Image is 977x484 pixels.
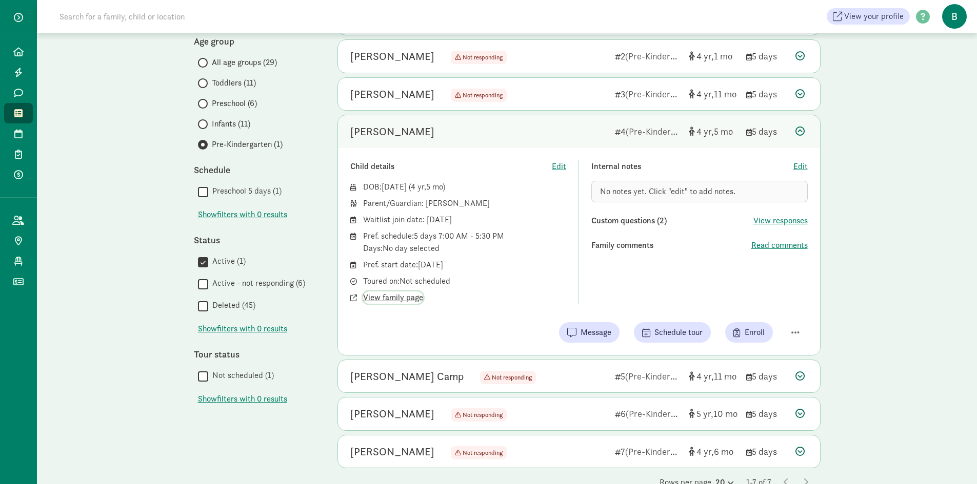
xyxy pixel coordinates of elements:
[350,123,434,140] div: Ahmad Ferdaws sultani
[363,230,567,255] div: Pref. schedule: 5 days 7:00 AM - 5:30 PM Days: No day selected
[615,369,681,383] div: 5
[208,299,255,311] label: Deleted (45)
[212,97,257,110] span: Preschool (6)
[198,208,287,221] button: Showfilters with 0 results
[696,50,714,62] span: 4
[198,393,287,405] span: Show filters with 0 results
[689,124,738,138] div: [object Object]
[198,323,287,335] button: Showfilters with 0 results
[363,197,567,209] div: Parent/Guardian: [PERSON_NAME]
[363,275,567,287] div: Toured on: Not scheduled
[696,446,714,457] span: 4
[363,181,567,193] div: DOB: ( )
[745,326,765,339] span: Enroll
[451,89,507,102] span: Not responding
[463,53,503,61] span: Not responding
[844,10,904,23] span: View your profile
[714,50,732,62] span: 1
[615,87,681,101] div: 3
[212,138,283,151] span: Pre-Kindergarten (1)
[746,369,787,383] div: 5 days
[363,291,423,304] button: View family page
[696,88,714,100] span: 4
[208,369,274,382] label: Not scheduled (1)
[350,160,552,173] div: Child details
[625,50,698,62] span: (Pre-Kindergarten)
[689,445,738,458] div: [object Object]
[208,185,282,197] label: Preschool 5 days (1)
[926,435,977,484] iframe: Chat Widget
[746,407,787,420] div: 5 days
[194,347,317,361] div: Tour status
[634,322,711,343] button: Schedule tour
[827,8,910,25] a: View your profile
[615,407,681,420] div: 6
[463,411,503,419] span: Not responding
[198,323,287,335] span: Show filters with 0 results
[714,125,733,137] span: 5
[591,160,793,173] div: Internal notes
[426,181,443,192] span: 5
[714,88,736,100] span: 11
[53,6,341,27] input: Search for a family, child or location
[350,406,434,422] div: Octavia Grothen-Twilegar
[194,163,317,177] div: Schedule
[689,407,738,420] div: [object Object]
[746,49,787,63] div: 5 days
[198,208,287,221] span: Show filters with 0 results
[696,370,714,382] span: 4
[350,86,434,102] div: Sophie Smith
[746,124,787,138] div: 5 days
[382,181,407,192] span: [DATE]
[626,125,699,137] span: (Pre-Kindergarten)
[463,449,503,457] span: Not responding
[753,215,808,227] button: View responses
[581,326,611,339] span: Message
[194,34,317,48] div: Age group
[208,255,246,267] label: Active (1)
[689,49,738,63] div: [object Object]
[363,214,567,226] div: Waitlist join date: [DATE]
[689,369,738,383] div: [object Object]
[591,215,753,227] div: Custom questions (2)
[208,277,305,289] label: Active - not responding (6)
[212,118,250,130] span: Infants (11)
[350,368,464,385] div: Walker Camp
[600,186,735,197] span: No notes yet. Click "edit" to add notes.
[552,160,566,173] button: Edit
[696,408,713,419] span: 5
[751,239,808,251] button: Read comments
[212,77,256,89] span: Toddlers (11)
[559,322,620,343] button: Message
[746,87,787,101] div: 5 days
[746,445,787,458] div: 5 days
[451,51,507,64] span: Not responding
[713,408,737,419] span: 10
[451,408,507,422] span: Not responding
[411,181,426,192] span: 4
[350,48,434,65] div: Stefan L
[198,393,287,405] button: Showfilters with 0 results
[615,49,681,63] div: 2
[451,446,507,459] span: Not responding
[492,373,532,382] span: Not responding
[591,239,751,251] div: Family comments
[615,124,681,138] div: 4
[363,259,567,271] div: Pref. start date: [DATE]
[212,56,277,69] span: All age groups (29)
[350,444,434,460] div: Ramiyah Richardson
[793,160,808,173] button: Edit
[696,125,714,137] span: 4
[714,446,733,457] span: 6
[480,371,536,384] span: Not responding
[463,91,503,99] span: Not responding
[625,370,698,382] span: (Pre-Kindergarten)
[625,88,698,100] span: (Pre-Kindergarten)
[942,4,967,29] span: B
[626,408,699,419] span: (Pre-Kindergarten)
